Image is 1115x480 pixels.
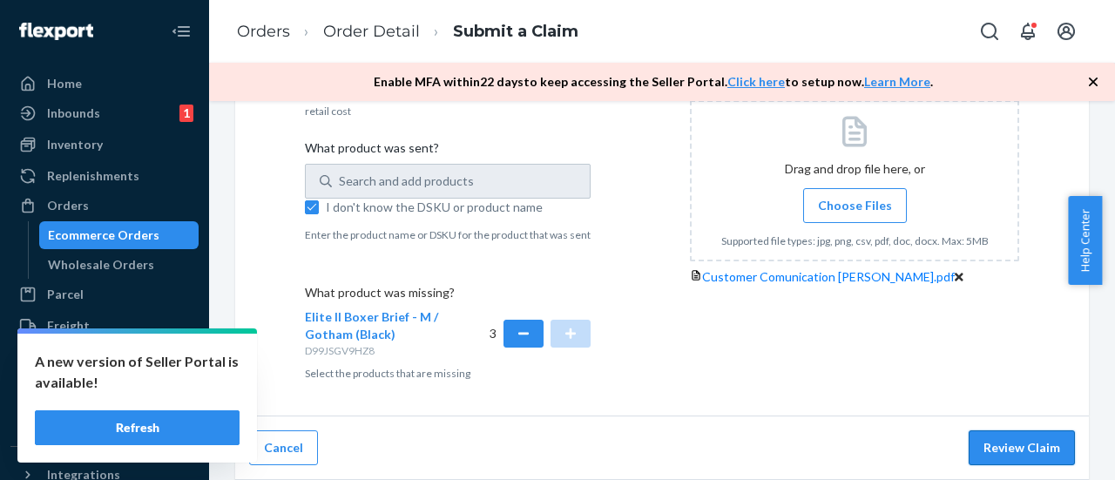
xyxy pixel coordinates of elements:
[10,312,199,340] a: Freight
[305,139,439,164] span: What product was sent?
[727,74,785,89] a: Click here
[305,366,591,381] p: Select the products that are missing
[305,200,319,214] input: I don't know the DSKU or product name
[305,309,438,341] span: Elite II Boxer Brief - M / Gotham (Black)
[237,22,290,41] a: Orders
[10,341,199,369] a: Prep
[702,269,955,284] a: Customer Comunication [PERSON_NAME].pdf
[1049,14,1084,49] button: Open account menu
[47,317,90,335] div: Freight
[48,226,159,244] div: Ecommerce Orders
[10,192,199,220] a: Orders
[969,430,1075,465] button: Review Claim
[39,221,199,249] a: Ecommerce Orders
[453,22,578,41] a: Submit a Claim
[864,74,930,89] a: Learn More
[39,251,199,279] a: Wholesale Orders
[223,6,592,57] ol: breadcrumbs
[326,199,591,216] span: I don't know the DSKU or product name
[47,136,103,153] div: Inventory
[305,343,448,358] p: D99JSGV9HZ8
[10,402,199,430] a: Reporting
[1010,14,1045,49] button: Open notifications
[47,167,139,185] div: Replenishments
[305,227,591,242] p: Enter the product name or DSKU for the product that was sent
[10,162,199,190] a: Replenishments
[818,197,892,214] span: Choose Files
[305,284,591,308] p: What product was missing?
[48,256,154,274] div: Wholesale Orders
[47,105,100,122] div: Inbounds
[179,105,193,122] div: 1
[490,308,591,358] div: 3
[972,14,1007,49] button: Open Search Box
[35,351,240,393] p: A new version of Seller Portal is available!
[47,197,89,214] div: Orders
[10,99,199,127] a: Inbounds1
[305,89,591,118] p: We will reimburse 100% of the wholesale cost or 40% of the retail cost
[19,23,93,40] img: Flexport logo
[10,371,199,399] a: Returns
[10,131,199,159] a: Inventory
[35,410,240,445] button: Refresh
[374,73,933,91] p: Enable MFA within 22 days to keep accessing the Seller Portal. to setup now. .
[1068,196,1102,285] button: Help Center
[10,70,199,98] a: Home
[47,75,82,92] div: Home
[323,22,420,41] a: Order Detail
[10,281,199,308] a: Parcel
[164,14,199,49] button: Close Navigation
[47,286,84,303] div: Parcel
[249,430,318,465] button: Cancel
